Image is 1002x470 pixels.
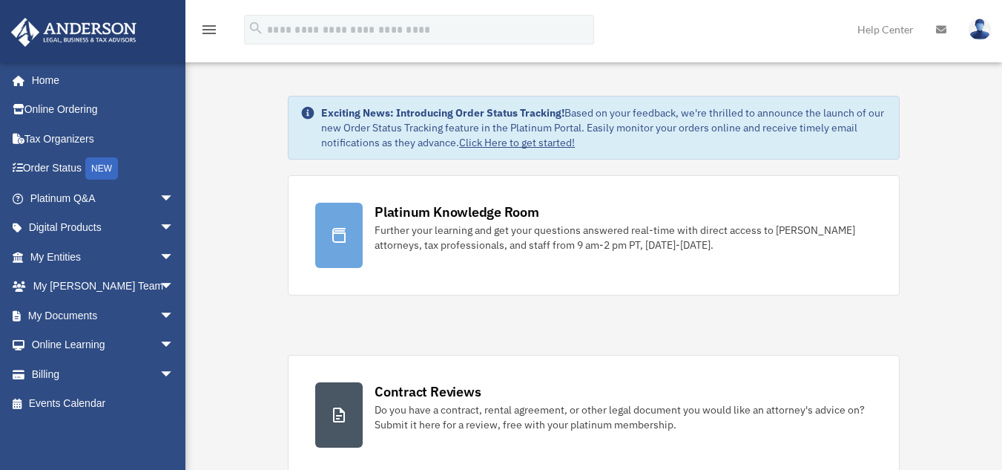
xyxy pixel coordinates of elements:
[200,26,218,39] a: menu
[375,203,539,221] div: Platinum Knowledge Room
[459,136,575,149] a: Click Here to get started!
[10,95,197,125] a: Online Ordering
[159,213,189,244] span: arrow_drop_down
[969,19,991,40] img: User Pic
[7,18,141,47] img: Anderson Advisors Platinum Portal
[159,272,189,302] span: arrow_drop_down
[375,382,481,401] div: Contract Reviews
[10,124,197,154] a: Tax Organizers
[10,65,189,95] a: Home
[248,20,264,36] i: search
[159,301,189,331] span: arrow_drop_down
[85,157,118,180] div: NEW
[375,223,872,252] div: Further your learning and get your questions answered real-time with direct access to [PERSON_NAM...
[10,330,197,360] a: Online Learningarrow_drop_down
[159,183,189,214] span: arrow_drop_down
[159,359,189,390] span: arrow_drop_down
[10,301,197,330] a: My Documentsarrow_drop_down
[10,389,197,419] a: Events Calendar
[10,272,197,301] a: My [PERSON_NAME] Teamarrow_drop_down
[10,154,197,184] a: Order StatusNEW
[200,21,218,39] i: menu
[288,175,900,296] a: Platinum Knowledge Room Further your learning and get your questions answered real-time with dire...
[10,359,197,389] a: Billingarrow_drop_down
[10,242,197,272] a: My Entitiesarrow_drop_down
[10,183,197,213] a: Platinum Q&Aarrow_drop_down
[10,213,197,243] a: Digital Productsarrow_drop_down
[321,106,564,120] strong: Exciting News: Introducing Order Status Tracking!
[375,402,872,432] div: Do you have a contract, rental agreement, or other legal document you would like an attorney's ad...
[159,330,189,361] span: arrow_drop_down
[159,242,189,272] span: arrow_drop_down
[321,105,887,150] div: Based on your feedback, we're thrilled to announce the launch of our new Order Status Tracking fe...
